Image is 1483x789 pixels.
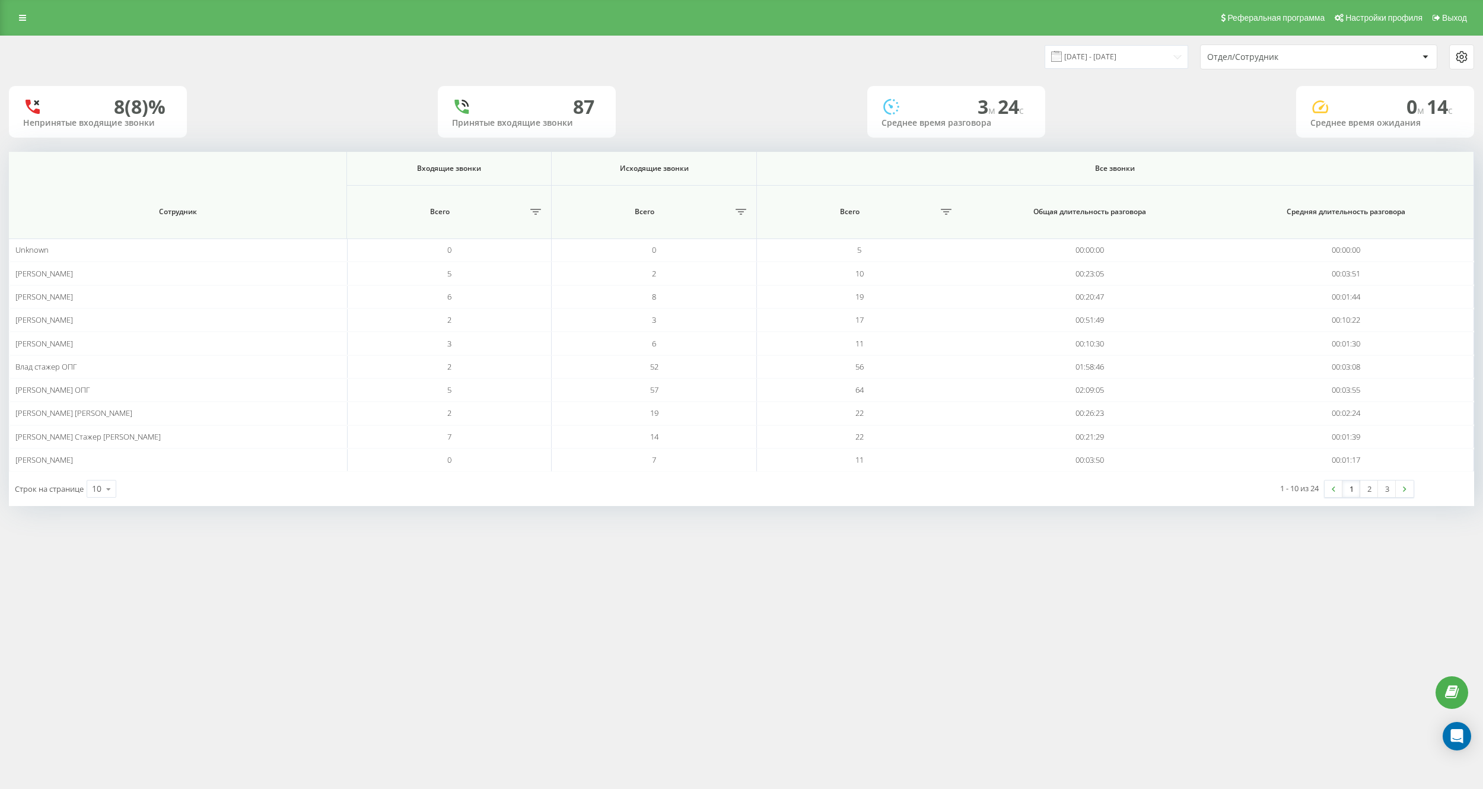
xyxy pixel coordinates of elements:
[650,384,658,395] span: 57
[962,285,1218,308] td: 00:20:47
[447,268,451,279] span: 5
[573,96,594,118] div: 87
[1218,262,1474,285] td: 00:03:51
[652,454,656,465] span: 7
[15,431,161,442] span: [PERSON_NAME] Стажер [PERSON_NAME]
[763,207,937,217] span: Всего
[881,118,1031,128] div: Среднее время разговора
[1310,118,1460,128] div: Среднее время ожидания
[353,207,526,217] span: Всего
[962,308,1218,332] td: 00:51:49
[447,454,451,465] span: 0
[855,314,864,325] span: 17
[1218,378,1474,402] td: 00:03:55
[1218,285,1474,308] td: 00:01:44
[1218,448,1474,472] td: 00:01:17
[1207,52,1349,62] div: Отдел/Сотрудник
[15,268,73,279] span: [PERSON_NAME]
[92,483,101,495] div: 10
[447,314,451,325] span: 2
[988,104,998,117] span: м
[652,291,656,302] span: 8
[15,338,73,349] span: [PERSON_NAME]
[1360,481,1378,497] a: 2
[15,384,90,395] span: [PERSON_NAME] ОПГ
[1442,13,1467,23] span: Выход
[15,244,49,255] span: Unknown
[652,338,656,349] span: 6
[998,94,1024,119] span: 24
[980,207,1200,217] span: Общая длительность разговора
[447,431,451,442] span: 7
[1378,481,1396,497] a: 3
[452,118,602,128] div: Принятые входящие звонки
[114,96,166,118] div: 8 (8)%
[447,244,451,255] span: 0
[568,164,741,173] span: Исходящие звонки
[1345,13,1422,23] span: Настройки профиля
[650,408,658,418] span: 19
[15,454,73,465] span: [PERSON_NAME]
[652,314,656,325] span: 3
[558,207,731,217] span: Всего
[1448,104,1453,117] span: c
[15,291,73,302] span: [PERSON_NAME]
[855,384,864,395] span: 64
[1218,355,1474,378] td: 00:03:08
[855,431,864,442] span: 22
[447,338,451,349] span: 3
[962,238,1218,262] td: 00:00:00
[1227,13,1325,23] span: Реферальная программа
[447,384,451,395] span: 5
[855,454,864,465] span: 11
[650,361,658,372] span: 52
[962,425,1218,448] td: 00:21:29
[1218,425,1474,448] td: 00:01:39
[447,291,451,302] span: 6
[855,268,864,279] span: 10
[1280,482,1319,494] div: 1 - 10 из 24
[1406,94,1427,119] span: 0
[962,378,1218,402] td: 02:09:05
[855,338,864,349] span: 11
[15,361,77,372] span: Влад стажер ОПГ
[855,361,864,372] span: 56
[798,164,1432,173] span: Все звонки
[15,408,132,418] span: [PERSON_NAME] [PERSON_NAME]
[857,244,861,255] span: 5
[1427,94,1453,119] span: 14
[962,448,1218,472] td: 00:03:50
[1218,402,1474,425] td: 00:02:24
[1342,481,1360,497] a: 1
[962,402,1218,425] td: 00:26:23
[15,483,84,494] span: Строк на странице
[962,332,1218,355] td: 00:10:30
[447,408,451,418] span: 2
[978,94,998,119] span: 3
[1443,722,1471,750] div: Open Intercom Messenger
[31,207,324,217] span: Сотрудник
[652,244,656,255] span: 0
[962,262,1218,285] td: 00:23:05
[650,431,658,442] span: 14
[1218,238,1474,262] td: 00:00:00
[447,361,451,372] span: 2
[362,164,536,173] span: Входящие звонки
[15,314,73,325] span: [PERSON_NAME]
[23,118,173,128] div: Непринятые входящие звонки
[652,268,656,279] span: 2
[1417,104,1427,117] span: м
[962,355,1218,378] td: 01:58:46
[855,291,864,302] span: 19
[1218,332,1474,355] td: 00:01:30
[1019,104,1024,117] span: c
[1236,207,1456,217] span: Средняя длительность разговора
[855,408,864,418] span: 22
[1218,308,1474,332] td: 00:10:22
